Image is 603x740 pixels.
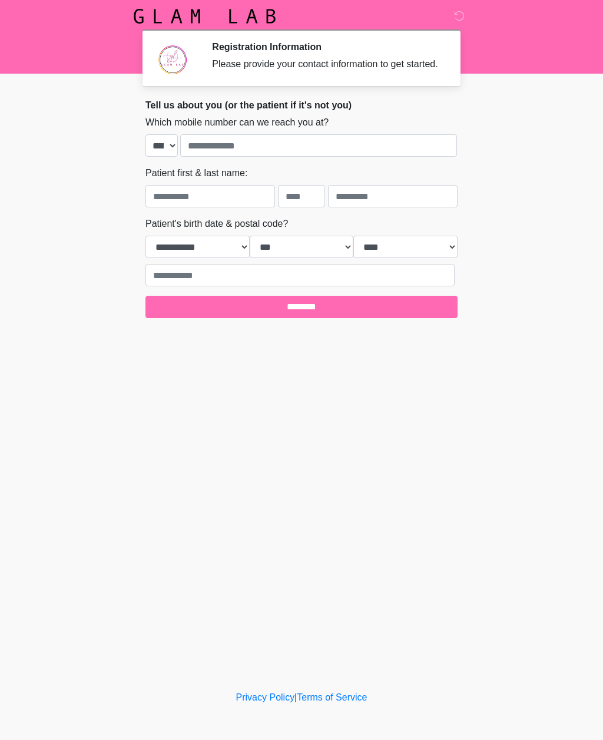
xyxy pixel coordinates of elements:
h2: Tell us about you (or the patient if it's not you) [145,100,458,111]
img: Agent Avatar [154,41,190,77]
img: Glam Lab Logo [134,9,276,24]
a: Privacy Policy [236,692,295,702]
label: Patient's birth date & postal code? [145,217,288,231]
h2: Registration Information [212,41,440,52]
div: Please provide your contact information to get started. [212,57,440,71]
label: Patient first & last name: [145,166,247,180]
label: Which mobile number can we reach you at? [145,115,329,130]
a: | [294,692,297,702]
a: Terms of Service [297,692,367,702]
